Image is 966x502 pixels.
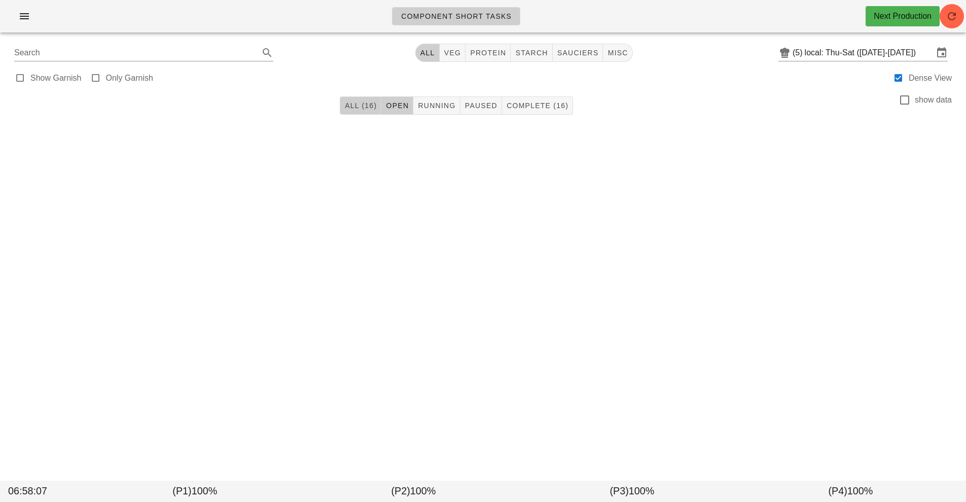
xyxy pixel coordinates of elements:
[440,44,466,62] button: veg
[553,44,603,62] button: sauciers
[340,96,381,115] button: All (16)
[506,102,568,110] span: Complete (16)
[466,44,511,62] button: protein
[793,48,805,58] div: (5)
[420,49,435,57] span: All
[344,102,377,110] span: All (16)
[444,49,461,57] span: veg
[381,96,413,115] button: Open
[464,102,497,110] span: Paused
[502,96,573,115] button: Complete (16)
[413,96,460,115] button: Running
[874,10,932,22] div: Next Production
[909,73,952,83] label: Dense View
[607,49,628,57] span: misc
[603,44,632,62] button: misc
[915,95,952,105] label: show data
[385,102,409,110] span: Open
[460,96,502,115] button: Paused
[392,7,520,25] a: Component Short Tasks
[106,73,153,83] label: Only Garnish
[470,49,506,57] span: protein
[415,44,440,62] button: All
[511,44,552,62] button: starch
[515,49,548,57] span: starch
[557,49,599,57] span: sauciers
[401,12,512,20] span: Component Short Tasks
[30,73,82,83] label: Show Garnish
[417,102,455,110] span: Running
